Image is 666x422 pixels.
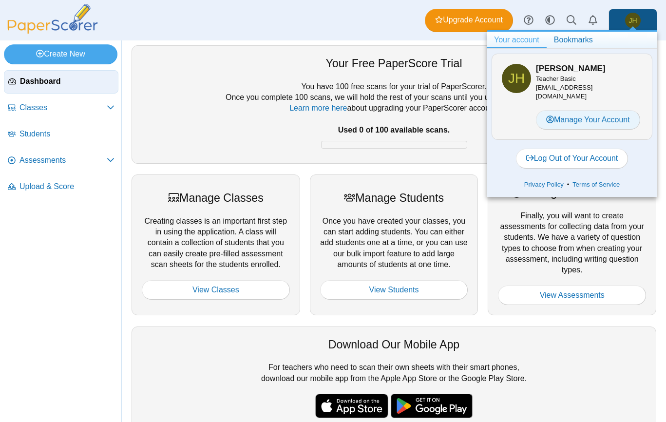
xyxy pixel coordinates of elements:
[609,9,657,32] a: Jeffrey Harrington
[20,76,114,87] span: Dashboard
[4,175,118,199] a: Upload & Score
[4,44,117,64] a: Create New
[628,17,637,24] span: Jeffrey Harrington
[142,337,646,352] div: Download Our Mobile App
[4,149,118,173] a: Assessments
[536,63,642,75] h3: [PERSON_NAME]
[391,394,473,418] img: google-play-badge.png
[488,174,656,315] div: Finally, you will want to create assessments for collecting data from your students. We have a va...
[310,174,478,315] div: Once you have created your classes, you can start adding students. You can either add students on...
[338,126,450,134] b: Used 0 of 100 available scans.
[425,9,513,32] a: Upgrade Account
[19,155,107,166] span: Assessments
[4,70,118,94] a: Dashboard
[536,75,576,82] span: Teacher Basic
[4,4,101,34] img: PaperScorer
[435,15,503,25] span: Upgrade Account
[492,177,652,192] div: •
[320,280,468,300] a: View Students
[569,180,623,190] a: Terms of Service
[289,104,347,112] a: Learn more here
[521,180,567,190] a: Privacy Policy
[4,27,101,35] a: PaperScorer
[487,32,547,48] a: Your account
[132,174,300,315] div: Creating classes is an important first step in using the application. A class will contain a coll...
[142,56,646,71] div: Your Free PaperScore Trial
[547,32,600,48] a: Bookmarks
[4,96,118,120] a: Classes
[142,190,290,206] div: Manage Classes
[516,149,628,168] a: Log Out of Your Account
[498,286,646,305] a: View Assessments
[502,64,531,93] span: Jeffrey Harrington
[4,123,118,146] a: Students
[142,81,646,153] div: You have 100 free scans for your trial of PaperScorer. Once you complete 100 scans, we will hold ...
[508,72,525,85] span: Jeffrey Harrington
[536,75,642,101] div: [EMAIL_ADDRESS][DOMAIN_NAME]
[19,129,114,139] span: Students
[536,110,640,130] a: Manage Your Account
[19,102,107,113] span: Classes
[625,13,641,28] span: Jeffrey Harrington
[582,10,604,31] a: Alerts
[320,190,468,206] div: Manage Students
[315,394,388,418] img: apple-store-badge.svg
[142,280,290,300] a: View Classes
[19,181,114,192] span: Upload & Score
